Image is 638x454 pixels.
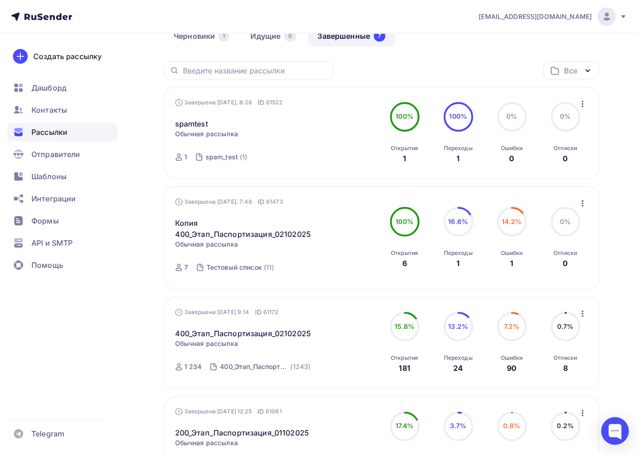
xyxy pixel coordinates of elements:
[175,129,238,139] span: Обычная рассылка
[479,7,627,26] a: [EMAIL_ADDRESS][DOMAIN_NAME]
[501,354,523,362] div: Ошибки
[31,260,63,271] span: Помощь
[175,118,208,129] a: spamtest
[31,127,67,138] span: Рассылки
[503,422,520,430] span: 0.8%
[504,322,520,330] span: 7.2%
[184,152,187,162] div: 1
[456,258,460,269] div: 1
[220,362,288,371] div: 400_Этап_Паспортизация_02102025
[448,218,468,225] span: 16.6%
[391,145,418,152] div: Открытия
[7,145,117,163] a: Отправители
[543,61,599,79] button: Все
[175,339,238,348] span: Обычная рассылка
[7,212,117,230] a: Формы
[391,249,418,257] div: Открытия
[258,197,264,206] span: ID
[183,66,327,76] input: Введите название рассылки
[175,218,334,240] a: Копия 400_Этап_Паспортизация_02102025
[7,167,117,186] a: Шаблоны
[31,82,67,93] span: Дашборд
[456,153,460,164] div: 1
[479,12,592,21] span: [EMAIL_ADDRESS][DOMAIN_NAME]
[31,237,73,248] span: API и SMTP
[31,428,64,439] span: Telegram
[219,30,229,42] div: 1
[31,104,67,115] span: Контакты
[563,153,568,164] div: 0
[175,240,238,249] span: Обычная рассылка
[290,362,310,371] div: (1243)
[453,363,463,374] div: 24
[284,30,296,42] div: 0
[255,308,261,317] span: ID
[308,25,395,47] a: Завершенные7
[175,438,238,448] span: Обычная рассылка
[553,354,577,362] div: Отписки
[560,112,571,120] span: 0%
[553,145,577,152] div: Отписки
[374,30,385,42] div: 7
[207,263,262,272] div: Тестовый список
[391,354,418,362] div: Открытия
[206,260,275,275] a: Тестовый список (11)
[444,145,472,152] div: Переходы
[501,145,523,152] div: Ошибки
[175,197,283,206] div: Завершена [DATE], 7:46
[31,149,80,160] span: Отправители
[164,25,239,47] a: Черновики1
[31,171,67,182] span: Шаблоны
[395,422,414,430] span: 17.4%
[510,258,513,269] div: 1
[184,263,188,272] div: 7
[395,112,413,120] span: 100%
[501,249,523,257] div: Ошибки
[395,218,413,225] span: 100%
[219,359,311,374] a: 400_Этап_Паспортизация_02102025 (1243)
[33,51,102,62] div: Создать рассылку
[205,150,249,164] a: spam_test (1)
[175,427,309,438] a: 200_Этап_Паспортизация_01102025
[557,322,574,330] span: 0.7%
[402,258,407,269] div: 6
[506,112,517,120] span: 0%
[7,101,117,119] a: Контакты
[448,322,468,330] span: 13.2%
[563,258,568,269] div: 0
[395,322,414,330] span: 15.8%
[258,98,264,107] span: ID
[560,218,571,225] span: 0%
[240,152,247,162] div: (1)
[31,193,76,204] span: Интеграции
[31,215,59,226] span: Формы
[557,422,574,430] span: 0.2%
[206,152,238,162] div: spam_test
[7,79,117,97] a: Дашборд
[241,25,306,47] a: Идущие0
[264,263,274,272] div: (11)
[509,153,514,164] div: 0
[266,407,282,416] span: 61061
[257,407,264,416] span: ID
[449,112,467,120] span: 100%
[175,308,279,317] div: Завершена [DATE] 9:14
[263,308,279,317] span: 61172
[184,362,202,371] div: 1 234
[502,218,522,225] span: 14.2%
[175,407,282,416] div: Завершена [DATE] 12:25
[564,65,577,76] div: Все
[553,249,577,257] div: Отписки
[175,328,311,339] a: 400_Этап_Паспортизация_02102025
[399,363,410,374] div: 181
[450,422,467,430] span: 3.7%
[507,363,516,374] div: 90
[444,249,472,257] div: Переходы
[403,153,406,164] div: 1
[444,354,472,362] div: Переходы
[563,363,567,374] div: 8
[266,98,282,107] span: 61522
[175,98,282,107] div: Завершена [DATE], 8:26
[266,197,283,206] span: 61473
[7,123,117,141] a: Рассылки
